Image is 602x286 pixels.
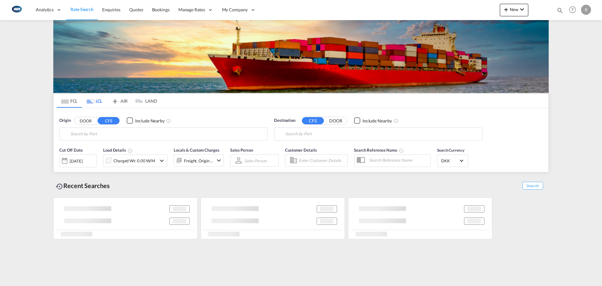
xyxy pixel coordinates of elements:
div: Freight Origin Destinationicon-chevron-down [174,154,224,167]
span: Manage Rates [178,7,205,13]
img: LCL+%26+FCL+BACKGROUND.png [53,20,549,93]
div: R [581,5,591,15]
md-icon: icon-chevron-down [158,157,166,165]
input: Search by Port [71,129,264,139]
md-select: Sales Person [244,156,267,165]
md-icon: icon-chevron-down [518,6,526,13]
md-pagination-wrapper: Use the left and right arrow keys to navigate between tabs [57,94,157,108]
md-tab-item: LAND [132,94,157,108]
md-checkbox: Checkbox No Ink [354,117,392,124]
div: Include Nearby [362,118,392,124]
md-icon: Unchecked: Ignores neighbouring ports when fetching rates.Checked : Includes neighbouring ports w... [394,118,399,123]
span: Search Currency [437,148,464,153]
md-checkbox: Checkbox No Ink [127,117,165,124]
md-icon: icon-plus 400-fg [502,6,510,13]
md-tab-item: LCL [82,94,107,108]
div: Recent Searches [53,179,112,193]
md-icon: icon-airplane [111,97,119,102]
input: Search Reference Name [366,155,430,165]
img: 1aa151c0c08011ec8d6f413816f9a227.png [9,3,24,17]
div: [DATE] [70,158,82,164]
span: Load Details [103,148,133,153]
div: Charged Wt: 0.00 W/Micon-chevron-down [103,154,167,167]
button: icon-plus 400-fgNewicon-chevron-down [500,4,528,16]
div: Charged Wt: 0.00 W/M [114,156,155,165]
span: Help [567,4,578,15]
md-icon: Your search will be saved by the below given name [399,148,404,153]
input: Enter Customer Details [298,156,346,165]
span: My Company [222,7,248,13]
md-tab-item: FCL [57,94,82,108]
span: Quotes [129,7,143,12]
md-icon: icon-magnify [557,7,563,14]
span: New [502,7,526,12]
button: DOOR [75,117,97,124]
div: Include Nearby [135,118,165,124]
span: Locals & Custom Charges [174,148,219,153]
md-icon: icon-chevron-down [215,157,223,164]
button: CFS [302,117,324,124]
md-icon: Chargeable Weight [128,148,133,153]
div: Help [567,4,581,16]
div: Freight Origin Destination [184,156,214,165]
span: Analytics [36,7,54,13]
span: Enquiries [102,7,120,12]
div: Origin DOOR CFS Checkbox No InkUnchecked: Ignores neighbouring ports when fetching rates.Checked ... [54,108,548,199]
span: DKK [441,158,459,164]
md-icon: icon-backup-restore [56,183,63,190]
span: Bookings [152,7,170,12]
span: Sales Person [230,148,253,153]
md-select: Select Currency: kr DKKDenmark Krone [441,156,465,165]
span: Destination [274,117,295,124]
md-datepicker: Select [59,167,64,175]
button: DOOR [325,117,347,124]
button: CFS [98,117,119,124]
md-icon: Unchecked: Ignores neighbouring ports when fetching rates.Checked : Includes neighbouring ports w... [166,118,171,123]
span: Rate Search [71,7,93,12]
span: Cut Off Date [59,148,83,153]
span: Customer Details [285,148,317,153]
span: Search Reference Name [354,148,404,153]
div: [DATE] [59,154,97,167]
span: Show All [522,182,543,190]
md-tab-item: AIR [107,94,132,108]
input: Search by Port [285,129,479,139]
span: Origin [59,117,71,124]
div: icon-magnify [557,7,563,16]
